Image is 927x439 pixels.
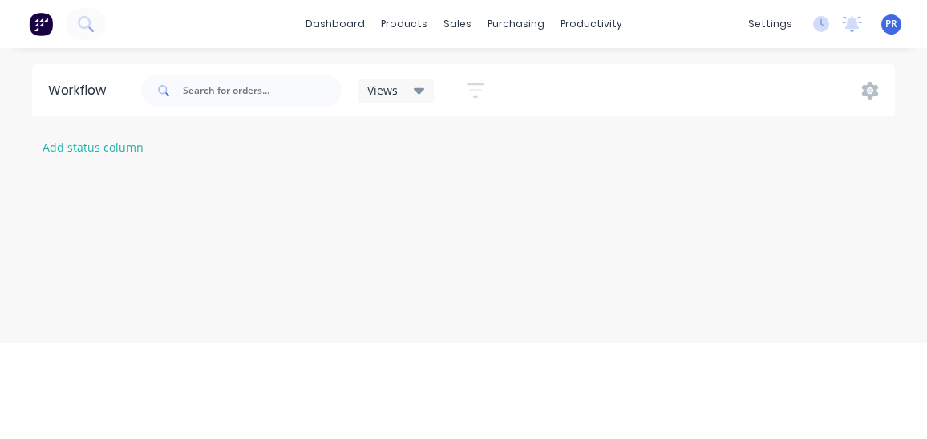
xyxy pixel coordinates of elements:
[553,12,630,36] div: productivity
[34,136,152,158] button: Add status column
[885,17,897,31] span: PR
[435,12,480,36] div: sales
[480,12,553,36] div: purchasing
[367,82,398,99] span: Views
[373,12,435,36] div: products
[183,75,342,107] input: Search for orders...
[29,12,53,36] img: Factory
[298,12,373,36] a: dashboard
[740,12,800,36] div: settings
[48,81,114,100] div: Workflow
